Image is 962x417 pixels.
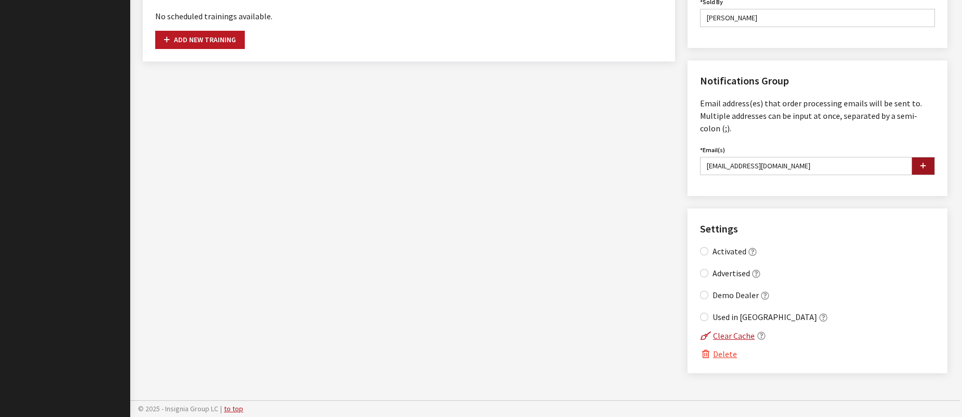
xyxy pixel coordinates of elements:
button: Delete [700,347,738,361]
button: Clear Cache [700,329,755,342]
label: Email(s) [700,145,725,155]
span: © 2025 - Insignia Group LC [138,404,218,413]
input: JDoe@insigniagroup.com; JDoe2@insigniagroup.com [700,157,912,175]
button: Add new training [155,31,245,49]
label: Activated [713,245,746,257]
a: to top [224,404,243,413]
button: Add [911,157,935,175]
h2: Notifications Group [700,73,935,89]
span: | [220,404,222,413]
div: No scheduled trainings available. [155,10,663,22]
label: Used in [GEOGRAPHIC_DATA] [713,311,817,323]
p: Email address(es) that order processing emails will be sent to. Multiple addresses can be input a... [700,97,935,134]
label: Advertised [713,267,750,279]
span: Add new training [164,35,236,44]
h2: Settings [700,221,935,237]
input: John Doe [700,9,935,27]
label: Demo Dealer [713,289,759,301]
